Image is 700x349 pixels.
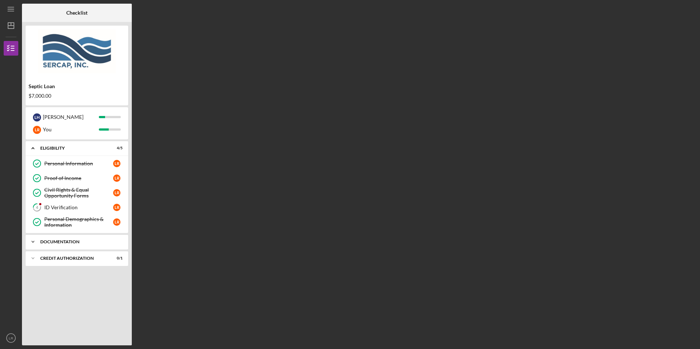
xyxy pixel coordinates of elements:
a: 4ID VerificationLR [29,200,124,215]
div: $7,000.00 [29,93,125,99]
div: Documentation [40,240,119,244]
button: LR [4,331,18,345]
div: [PERSON_NAME] [43,111,99,123]
div: Civil Rights & Equal Opportunity Forms [44,187,113,199]
div: Personal Information [44,161,113,166]
div: Personal Demographics & Information [44,216,113,228]
div: 0 / 1 [109,256,123,260]
div: L R [113,174,120,182]
div: Septic Loan [29,83,125,89]
div: L H [33,113,41,121]
a: Civil Rights & Equal Opportunity FormsLR [29,185,124,200]
div: L R [113,160,120,167]
div: L R [113,204,120,211]
div: ID Verification [44,204,113,210]
div: L R [113,189,120,196]
a: Proof of IncomeLR [29,171,124,185]
div: L R [113,218,120,226]
div: 4 / 5 [109,146,123,150]
div: Eligibility [40,146,104,150]
b: Checklist [66,10,87,16]
div: L R [33,126,41,134]
text: LR [9,336,13,340]
img: Product logo [26,29,128,73]
div: Proof of Income [44,175,113,181]
a: Personal Demographics & InformationLR [29,215,124,229]
a: Personal InformationLR [29,156,124,171]
tspan: 4 [36,205,38,210]
div: You [43,123,99,136]
div: CREDIT AUTHORIZATION [40,256,104,260]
